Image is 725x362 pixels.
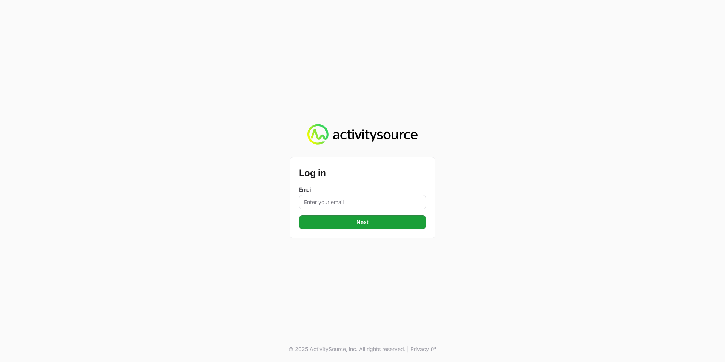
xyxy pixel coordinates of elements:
[299,166,426,180] h2: Log in
[288,345,406,353] p: © 2025 ActivitySource, inc. All rights reserved.
[299,215,426,229] button: Next
[356,218,369,227] span: Next
[299,195,426,209] input: Enter your email
[410,345,437,353] a: Privacy
[307,124,417,145] img: Activity Source
[299,186,426,193] label: Email
[407,345,409,353] span: |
